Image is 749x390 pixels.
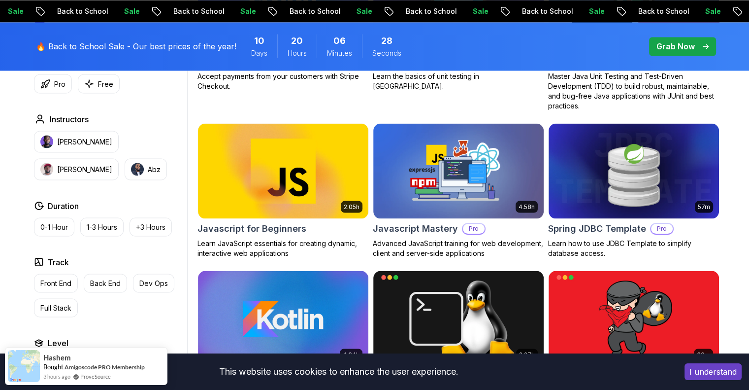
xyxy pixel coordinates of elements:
[697,351,710,358] p: 39m
[40,303,71,313] p: Full Stack
[136,222,165,232] p: +3 Hours
[65,363,145,371] a: Amigoscode PRO Membership
[139,278,168,288] p: Dev Ops
[373,222,458,236] h2: Javascript Mastery
[232,6,299,16] p: Back to School
[48,337,68,349] h2: Level
[40,222,68,232] p: 0-1 Hour
[84,274,127,292] button: Back End
[344,203,359,211] p: 2.05h
[36,40,236,52] p: 🔥 Back to School Sale - Our best prices of the year!
[464,6,531,16] p: Back to School
[381,34,392,48] span: 28 Seconds
[34,131,119,152] button: instructor img[PERSON_NAME]
[373,239,544,258] p: Advanced JavaScript training for web development, client and server-side applications
[50,113,89,125] h2: Instructors
[57,164,112,174] p: [PERSON_NAME]
[54,79,65,89] p: Pro
[125,158,167,180] button: instructor imgAbz
[651,224,673,234] p: Pro
[581,6,648,16] p: Back to School
[519,203,535,211] p: 4.58h
[373,71,544,91] p: Learn the basics of unit testing in [GEOGRAPHIC_DATA].
[80,372,111,381] a: ProveSource
[463,224,485,234] p: Pro
[48,256,69,268] h2: Track
[197,71,369,91] p: Accept payments from your customers with Stripe Checkout.
[87,222,117,232] p: 1-3 Hours
[43,372,70,381] span: 3 hours ago
[34,298,78,317] button: Full Stack
[373,123,544,259] a: Javascript Mastery card4.58hJavascript MasteryProAdvanced JavaScript training for web development...
[698,203,710,211] p: 57m
[34,74,72,93] button: Pro
[48,200,79,212] h2: Duration
[333,34,346,48] span: 6 Minutes
[548,239,719,258] p: Learn how to use JDBC Template to simplify database access.
[288,48,307,58] span: Hours
[343,351,359,358] p: 4.64h
[198,271,368,366] img: Kotlin for Beginners card
[57,137,112,146] p: [PERSON_NAME]
[148,164,161,174] p: Abz
[34,274,78,292] button: Front End
[519,351,535,358] p: 2.27h
[66,6,98,16] p: Sale
[348,6,415,16] p: Back to School
[7,361,670,383] div: This website uses cookies to enhance the user experience.
[548,71,719,111] p: Master Java Unit Testing and Test-Driven Development (TDD) to build robust, maintainable, and bug...
[183,6,214,16] p: Sale
[197,123,369,259] a: Javascript for Beginners card2.05hJavascript for BeginnersLearn JavaScript essentials for creatin...
[548,222,646,236] h2: Spring JDBC Template
[131,163,144,176] img: instructor img
[373,271,544,366] img: Linux for Professionals card
[531,6,563,16] p: Sale
[291,34,303,48] span: 20 Hours
[548,123,719,259] a: Spring JDBC Template card57mSpring JDBC TemplateProLearn how to use JDBC Template to simplify dat...
[130,217,172,236] button: +3 Hours
[8,350,40,382] img: provesource social proof notification image
[684,363,742,380] button: Accept cookies
[90,278,121,288] p: Back End
[327,48,352,58] span: Minutes
[549,271,719,366] img: Linux Over The Wire Bandit card
[43,363,64,371] span: Bought
[43,354,71,362] span: Hashem
[40,135,53,148] img: instructor img
[78,74,120,93] button: Free
[549,123,719,219] img: Spring JDBC Template card
[656,40,695,52] p: Grab Now
[648,6,679,16] p: Sale
[198,123,368,219] img: Javascript for Beginners card
[98,79,113,89] p: Free
[415,6,447,16] p: Sale
[197,239,369,258] p: Learn JavaScript essentials for creating dynamic, interactive web applications
[299,6,330,16] p: Sale
[80,217,124,236] button: 1-3 Hours
[254,34,264,48] span: 10 Days
[373,123,544,219] img: Javascript Mastery card
[34,217,74,236] button: 0-1 Hour
[372,48,401,58] span: Seconds
[34,158,119,180] button: instructor img[PERSON_NAME]
[116,6,183,16] p: Back to School
[251,48,267,58] span: Days
[197,222,306,236] h2: Javascript for Beginners
[40,278,71,288] p: Front End
[133,274,174,292] button: Dev Ops
[40,163,53,176] img: instructor img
